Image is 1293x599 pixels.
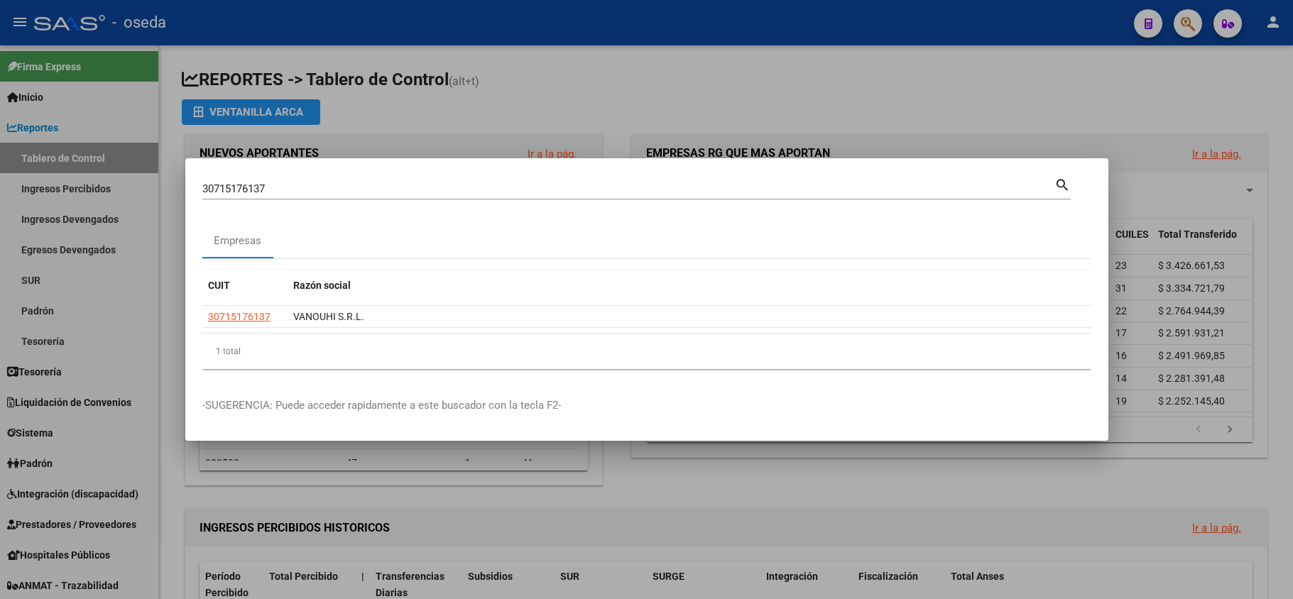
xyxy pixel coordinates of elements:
div: Empresas [214,233,261,249]
iframe: Intercom live chat [1245,551,1279,585]
datatable-header-cell: CUIT [202,270,288,301]
datatable-header-cell: Razón social [288,270,1091,301]
div: 1 total [202,334,1091,369]
span: Razón social [293,280,351,291]
span: 30715176137 [208,311,271,322]
mat-icon: search [1054,175,1071,192]
span: VANOUHI S.R.L. [293,311,364,322]
span: CUIT [208,280,230,291]
p: -SUGERENCIA: Puede acceder rapidamente a este buscador con la tecla F2- [202,397,1091,414]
